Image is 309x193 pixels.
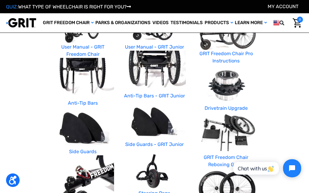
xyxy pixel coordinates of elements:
a: GRIT Freedom Chair [42,13,94,33]
a: GRIT Freedom Chair Reboxing Guide [204,154,248,167]
a: Learn More [234,13,268,33]
a: Drivetrain Upgrade [205,105,248,111]
input: Search [288,17,291,29]
a: Anti-Tip Bars - GRIT Junior [124,93,185,99]
a: Side Guards [69,149,97,154]
span: 0 [297,17,303,23]
a: QUIZ:WHAT TYPE OF WHEELCHAIR IS RIGHT FOR YOU? [6,4,131,10]
iframe: Tidio Chat [227,154,306,182]
a: Parks & Organizations [94,13,151,33]
img: us.png [273,19,279,27]
img: Cart [293,18,301,28]
a: Account [268,4,298,9]
a: User Manual - GRIT Junior [125,44,184,50]
a: Videos [151,13,170,33]
img: GRIT All-Terrain Wheelchair and Mobility Equipment [6,18,36,28]
a: Testimonials [170,13,204,33]
a: Anti-Tip Bars [68,100,98,106]
a: User Manual - GRIT Freedom Chair [61,44,104,57]
a: Side Guards - GRIT Junior [125,141,184,147]
a: Cart with 0 items [291,17,303,29]
span: QUIZ: [6,4,18,10]
a: Products [204,13,234,33]
a: GRIT Freedom Chair Pro Instructions [199,51,253,64]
